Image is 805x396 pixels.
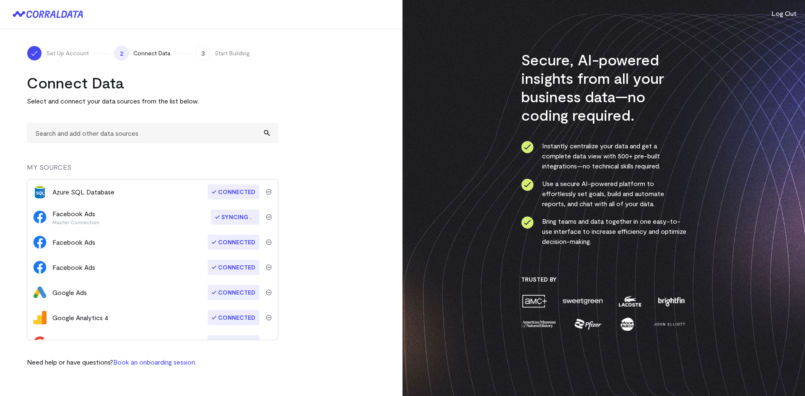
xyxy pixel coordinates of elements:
span: Connected [208,310,260,325]
span: Connected [208,285,260,300]
img: trash-ca1c80e1d16ab71a5036b7411d6fcb154f9f8364eee40f9fb4e52941a92a1061.svg [266,214,272,220]
li: Use a secure AI-powered platform to effortlessly set goals, build and automate reports, and chat ... [521,179,687,209]
h3: Trusted By [521,276,687,283]
div: Google Search Console [52,338,123,348]
img: ico-check-circle-0286c843c050abce574082beb609b3a87e49000e2dbcf9c8d101413686918542.svg [521,141,534,153]
div: Facebook Ads [52,209,99,225]
span: Start Building [215,49,250,57]
li: Bring teams and data together in one easy-to-use interface to increase efficiency and optimize de... [521,216,687,246]
img: facebook_ads-70f54adf8324fd366a4dad5aa4e8dc3a193daeb41612ad8aba5915164cc799be.svg [33,261,47,274]
img: ico-check-white-f112bc9ae5b8eaea75d262091fbd3bded7988777ca43907c4685e8c0583e79cb.svg [30,49,39,57]
img: trash-ca1c80e1d16ab71a5036b7411d6fcb154f9f8364eee40f9fb4e52941a92a1061.svg [266,239,272,245]
img: lacoste-ee8d7bb45e342e37306c36566003b9a215fb06da44313bcf359925cbd6d27eb6.png [618,294,642,308]
img: amnh-fc366fa550d3bbd8e1e85a3040e65cc9710d0bea3abcf147aa05e3a03bbbee56.png [521,317,557,331]
li: Instantly centralize your data and get a complete data view with 500+ pre-built integrations—no t... [521,141,687,171]
div: Facebook Ads [52,262,95,272]
button: Log Out [771,8,797,18]
span: 2 [114,46,129,61]
span: Connected [208,235,260,250]
div: Facebook Ads [52,237,95,247]
span: Syncing [211,210,260,225]
h2: Connect Data [27,73,278,92]
img: trash-ca1c80e1d16ab71a5036b7411d6fcb154f9f8364eee40f9fb4e52941a92a1061.svg [266,315,272,321]
img: trash-ca1c80e1d16ab71a5036b7411d6fcb154f9f8364eee40f9fb4e52941a92a1061.svg [266,264,272,270]
h3: Secure, AI-powered insights from all your business data—no coding required. [521,50,687,124]
img: facebook_ads-70f54adf8324fd366a4dad5aa4e8dc3a193daeb41612ad8aba5915164cc799be.svg [33,210,47,224]
img: pfizer-ec50623584d330049e431703d0cb127f675ce31f452716a68c3f54c01096e829.png [574,317,602,331]
div: Google Analytics 4 [52,313,109,323]
img: brightfin-814104a60bf555cbdbde4872c1947232c4c7b64b86a6714597b672683d806f7b.png [656,294,686,308]
img: trash-ca1c80e1d16ab71a5036b7411d6fcb154f9f8364eee40f9fb4e52941a92a1061.svg [266,290,272,295]
img: moon-juice-8ce53f195c39be87c9a230f0550ad6397bce459ce93e102f0ba2bdfd7b7a5226.png [619,317,636,331]
p: Need help or have questions? [27,357,196,367]
img: john-elliott-7c54b8592a34f024266a72de9d15afc68813465291e207b7f02fde802b847052.png [652,317,686,331]
img: azure_sql_db-7f74617523827828b230f93eaea4887523d10b5ac07c87857ca69d7fb27b69fc.png [33,185,47,199]
div: Google Ads [52,287,87,298]
span: 3 [195,46,210,61]
span: Connect Data [133,49,170,57]
span: Connected [208,260,260,275]
p: Select and connect your data sources from the list below. [27,96,278,106]
img: trash-ca1c80e1d16ab71a5036b7411d6fcb154f9f8364eee40f9fb4e52941a92a1061.svg [266,189,272,195]
img: sweetgreen-51a9cfd6e7f577b5d2973e4b74db2d3c444f7f1023d7d3914010f7123f825463.png [562,294,604,308]
div: Azure SQL Database [52,187,114,197]
span: Connected [208,335,260,350]
span: Set Up Account [46,49,89,57]
img: google_search_console-533018f47109e27854675e05648670b4c91e2b0b85dcd29c19f4119de3c9a0a5.svg [33,336,47,349]
img: facebook_ads-70f54adf8324fd366a4dad5aa4e8dc3a193daeb41612ad8aba5915164cc799be.svg [33,236,47,249]
p: Master Connection [52,219,99,225]
img: google_analytics_4-633564437f1c5a1f80ed481c8598e5be587fdae20902a9d236da8b1a77aec1de.svg [33,311,47,324]
img: ico-check-circle-0286c843c050abce574082beb609b3a87e49000e2dbcf9c8d101413686918542.svg [521,179,534,191]
input: Search and add other data sources [27,123,278,143]
span: Connected [208,184,260,199]
img: amc-451ba355745a1e68da4dd692ff574243e675d7a235672d558af61b69e36ec7f3.png [521,294,548,308]
a: Book an onboarding session. [113,358,196,366]
div: MY SOURCES [27,162,278,179]
img: google_ads-1b58f43bd7feffc8709b649899e0ff922d69da16945e3967161387f108ed8d2f.png [33,286,47,299]
img: ico-check-circle-0286c843c050abce574082beb609b3a87e49000e2dbcf9c8d101413686918542.svg [521,216,534,229]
